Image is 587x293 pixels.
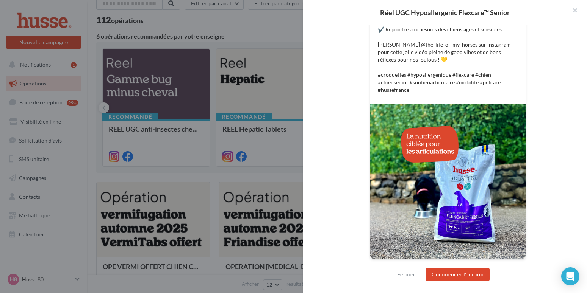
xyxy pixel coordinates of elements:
[370,259,526,269] div: La prévisualisation est non-contractuelle
[561,267,579,285] div: Open Intercom Messenger
[426,268,490,281] button: Commencer l'édition
[315,9,575,16] div: Réel UGC Hypoallergenic Flexcare™ Senior
[394,270,418,279] button: Fermer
